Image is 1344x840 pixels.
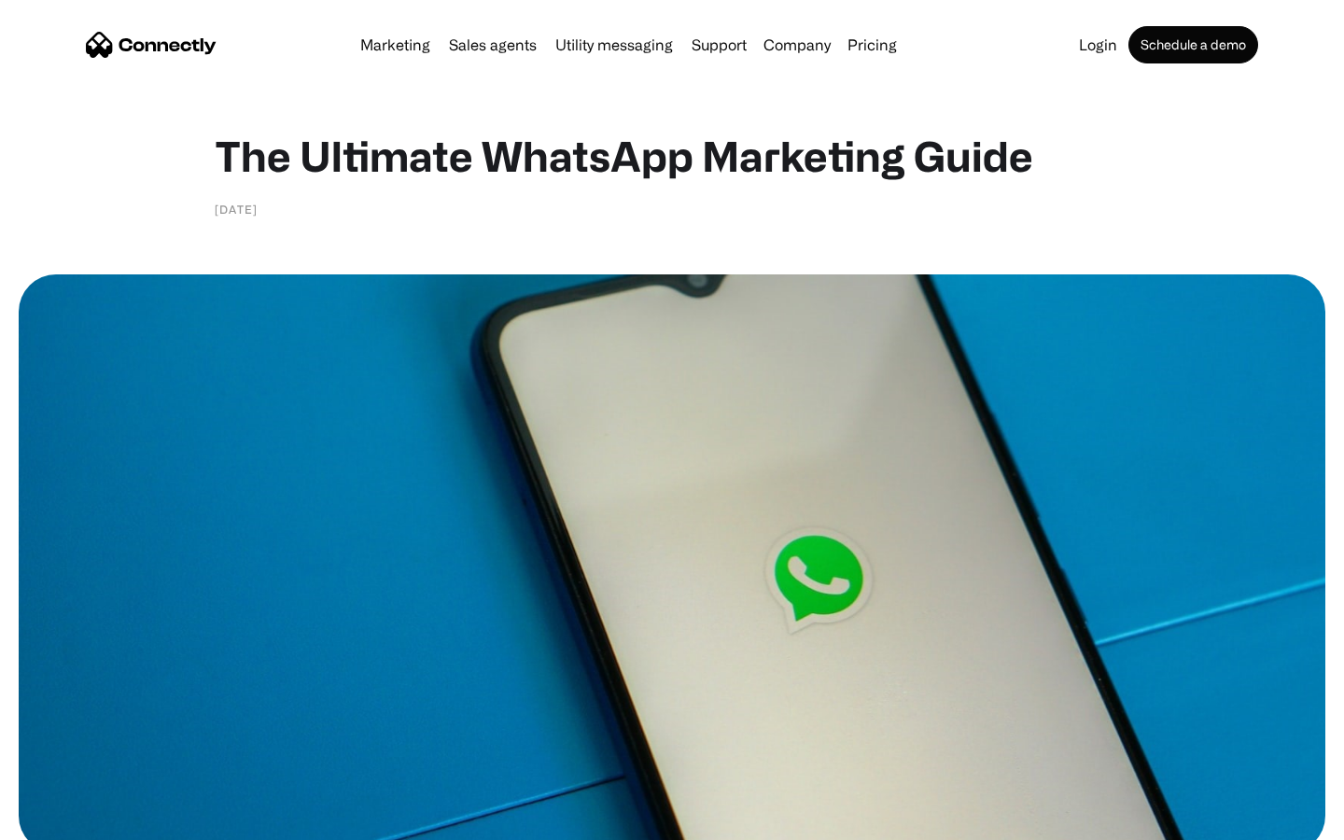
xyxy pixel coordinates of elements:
[215,200,258,218] div: [DATE]
[19,807,112,833] aside: Language selected: English
[441,37,544,52] a: Sales agents
[1128,26,1258,63] a: Schedule a demo
[1071,37,1125,52] a: Login
[840,37,904,52] a: Pricing
[763,32,831,58] div: Company
[215,131,1129,181] h1: The Ultimate WhatsApp Marketing Guide
[684,37,754,52] a: Support
[353,37,438,52] a: Marketing
[548,37,680,52] a: Utility messaging
[37,807,112,833] ul: Language list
